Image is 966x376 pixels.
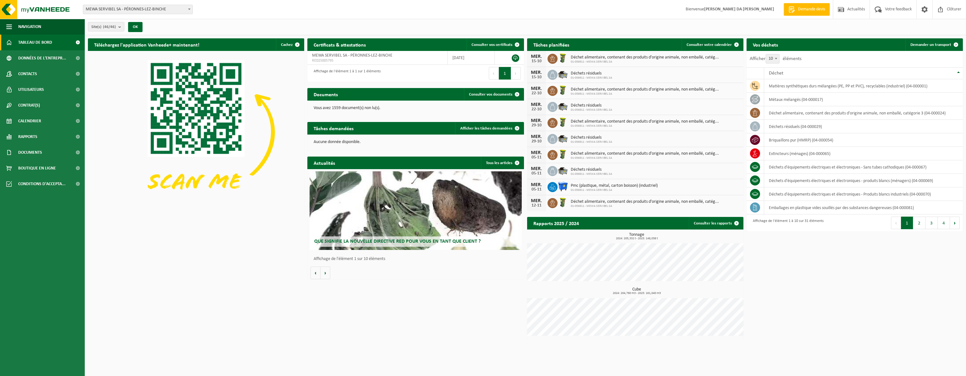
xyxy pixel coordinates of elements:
[312,53,392,58] span: MEWA SERVIBEL SA - PÉRONNES-LEZ-BINCHE
[571,188,658,192] span: 01-056911 - MEWA SERVIBEL SA
[499,67,511,80] button: 1
[913,217,926,229] button: 2
[103,25,116,29] count: (46/46)
[938,217,950,229] button: 4
[530,86,543,91] div: MER.
[558,101,568,112] img: WB-5000-GAL-GY-01
[891,217,901,229] button: Previous
[764,174,963,187] td: déchets d'équipements électriques et électroniques - produits blancs (ménagers) (04-000069)
[530,166,543,171] div: MER.
[18,97,40,113] span: Contrat(s)
[571,119,719,124] span: Déchet alimentaire, contenant des produits d'origine animale, non emballé, catég...
[530,203,543,208] div: 12-11
[83,5,193,14] span: MEWA SERVIBEL SA - PÉRONNES-LEZ-BINCHE
[571,71,612,76] span: Déchets résiduels
[481,157,523,169] a: Tous les articles
[784,3,830,16] a: Demande devis
[460,126,512,130] span: Afficher les tâches demandées
[764,120,963,133] td: déchets résiduels (04-000029)
[558,197,568,208] img: WB-0060-HPE-GN-50
[530,91,543,96] div: 22-10
[530,287,743,295] h3: Cube
[18,129,37,145] span: Rapports
[511,67,521,80] button: Next
[88,22,124,31] button: Site(s)(46/46)
[571,204,719,208] span: 01-056911 - MEWA SERVIBEL SA
[530,59,543,64] div: 15-10
[467,38,523,51] a: Consulter vos certificats
[571,156,719,160] span: 01-056911 - MEWA SERVIBEL SA
[489,67,499,80] button: Previous
[530,182,543,187] div: MER.
[764,79,963,93] td: matières synthétiques durs mélangées (PE, PP et PVC), recyclables (industriel) (04-000001)
[766,54,779,63] span: 10
[91,22,116,32] span: Site(s)
[18,19,41,35] span: Navigation
[764,133,963,147] td: briquaillons pur (HMRP) (04-000054)
[571,140,612,144] span: 01-056911 - MEWA SERVIBEL SA
[307,88,344,100] h2: Documents
[530,139,543,144] div: 29-10
[18,113,41,129] span: Calendrier
[530,150,543,155] div: MER.
[455,122,523,135] a: Afficher les tâches demandées
[571,108,612,112] span: 01-056911 - MEWA SERVIBEL SA
[128,22,143,32] button: OK
[764,160,963,174] td: déchets d'équipements électriques et électroniques - Sans tubes cathodiques (04-000067)
[571,60,719,64] span: 01-056911 - MEWA SERVIBEL SA
[18,145,42,160] span: Documents
[530,102,543,107] div: MER.
[558,149,568,160] img: WB-0060-HPE-GN-50
[571,167,612,172] span: Déchets résiduels
[571,55,719,60] span: Déchet alimentaire, contenant des produits d'origine animale, non emballé, catég...
[527,38,575,51] h2: Tâches planifiées
[18,66,37,82] span: Contacts
[571,124,719,128] span: 01-056911 - MEWA SERVIBEL SA
[558,117,568,128] img: WB-0060-HPE-GN-50
[314,257,521,261] p: Affichage de l'élément 1 sur 10 éléments
[750,216,824,230] div: Affichage de l'élément 1 à 10 sur 31 éléments
[571,172,612,176] span: 01-056911 - MEWA SERVIBEL SA
[276,38,304,51] button: Cachez
[88,38,206,51] h2: Téléchargez l'application Vanheede+ maintenant!
[530,171,543,176] div: 05-11
[464,88,523,101] a: Consulter vos documents
[312,58,443,63] span: RED25005795
[571,183,658,188] span: Pmc (plastique, métal, carton boisson) (industriel)
[530,70,543,75] div: MER.
[558,69,568,80] img: WB-5000-GAL-GY-01
[571,199,719,204] span: Déchet alimentaire, contenant des produits d'origine animale, non emballé, catég...
[910,43,951,47] span: Demander un transport
[472,43,512,47] span: Consulter vos certificats
[18,160,56,176] span: Boutique en ligne
[530,134,543,139] div: MER.
[307,122,360,134] h2: Tâches demandées
[18,176,66,192] span: Conditions d'accepta...
[530,233,743,240] h3: Tonnage
[764,187,963,201] td: déchets d'équipements électriques et électroniques - Produits blancs industriels (04-000070)
[926,217,938,229] button: 3
[571,87,719,92] span: Déchet alimentaire, contenant des produits d'origine animale, non emballé, catég...
[310,267,321,279] button: Vorige
[527,217,585,229] h2: Rapports 2025 / 2024
[764,201,963,214] td: emballages en plastique vides souillés par des substances dangereuses (04-000081)
[764,147,963,160] td: extincteurs (ménages) (04-000065)
[530,118,543,123] div: MER.
[88,51,304,213] img: Download de VHEPlus App
[310,66,381,80] div: Affichage de l'élément 1 à 1 sur 1 éléments
[571,135,612,140] span: Déchets résiduels
[769,71,783,76] span: Déchet
[307,157,341,169] h2: Actualités
[950,217,960,229] button: Next
[18,50,66,66] span: Données de l'entrepr...
[530,237,743,240] span: 2024: 205,332 t - 2025: 148,038 t
[750,56,801,61] label: Afficher éléments
[310,171,521,250] a: Que signifie la nouvelle directive RED pour vous en tant que client ?
[530,292,743,295] span: 2024: 204,760 m3 - 2025: 161,040 m3
[689,217,743,229] a: Consulter les rapports
[571,151,719,156] span: Déchet alimentaire, contenant des produits d'origine animale, non emballé, catég...
[764,93,963,106] td: métaux mélangés (04-000017)
[571,92,719,96] span: 01-056911 - MEWA SERVIBEL SA
[530,123,543,128] div: 29-10
[530,187,543,192] div: 05-11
